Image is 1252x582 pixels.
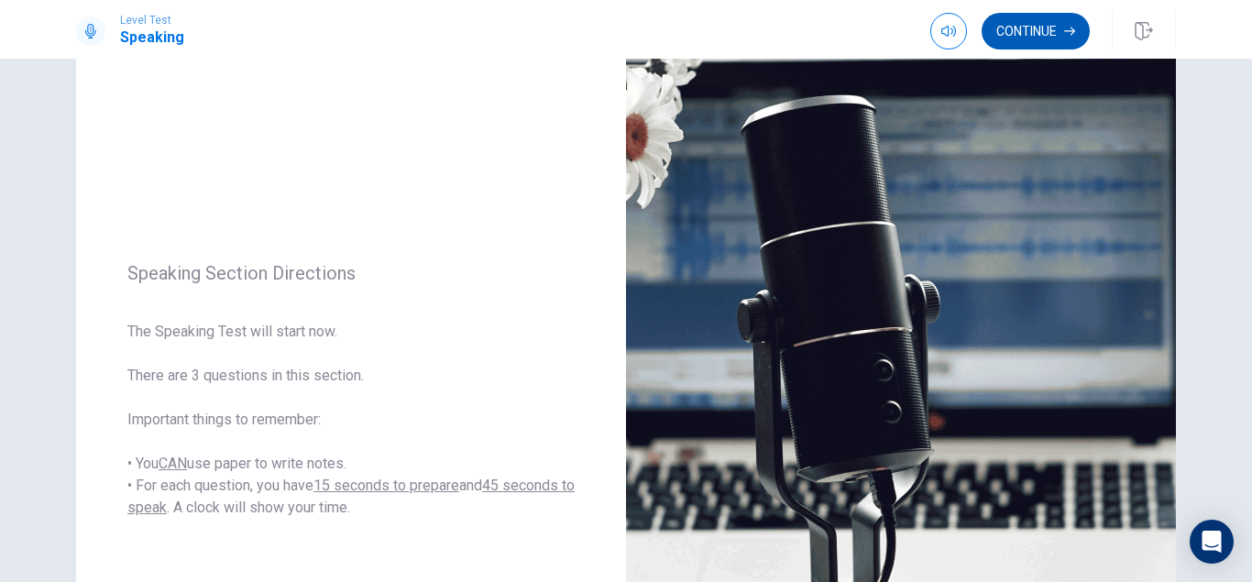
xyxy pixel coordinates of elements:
[127,321,575,519] span: The Speaking Test will start now. There are 3 questions in this section. Important things to reme...
[313,477,459,494] u: 15 seconds to prepare
[120,14,184,27] span: Level Test
[127,262,575,284] span: Speaking Section Directions
[982,13,1090,49] button: Continue
[1190,520,1234,564] div: Open Intercom Messenger
[159,455,187,472] u: CAN
[120,27,184,49] h1: Speaking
